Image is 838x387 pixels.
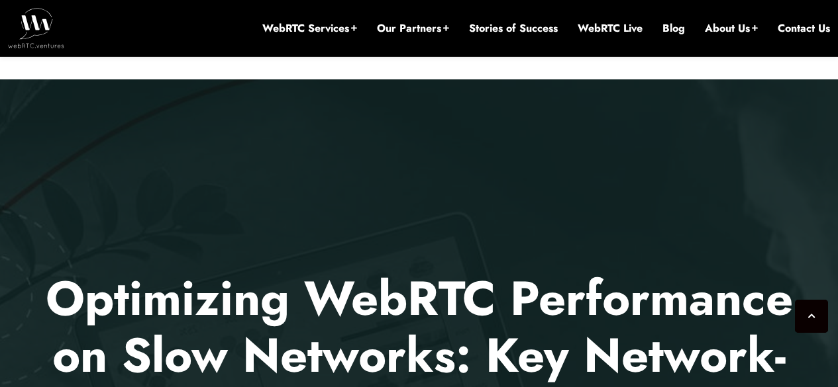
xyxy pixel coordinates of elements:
[705,21,758,36] a: About Us
[262,21,357,36] a: WebRTC Services
[377,21,449,36] a: Our Partners
[778,21,830,36] a: Contact Us
[662,21,685,36] a: Blog
[8,8,64,48] img: WebRTC.ventures
[578,21,643,36] a: WebRTC Live
[469,21,558,36] a: Stories of Success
